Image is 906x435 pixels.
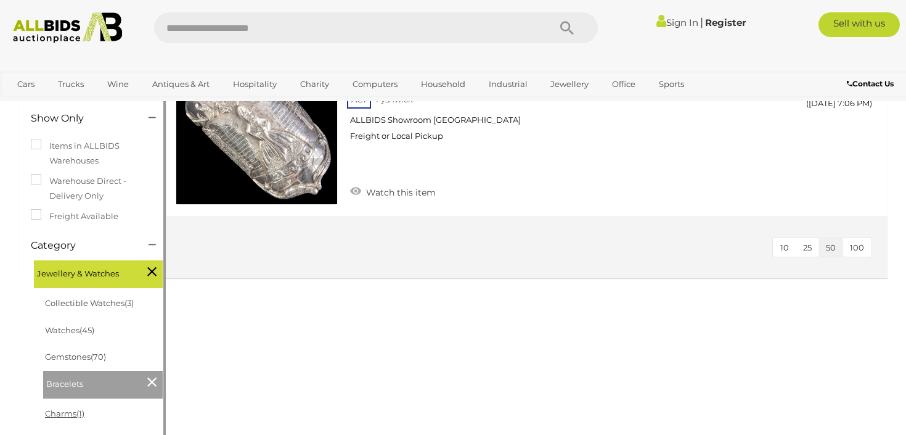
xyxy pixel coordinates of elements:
[76,408,84,418] span: (1)
[292,74,337,94] a: Charity
[818,12,900,37] a: Sell with us
[45,352,106,362] a: Gemstones(70)
[700,15,703,29] span: |
[50,74,92,94] a: Trucks
[45,325,94,335] a: Watches(45)
[144,74,218,94] a: Antiques & Art
[542,74,597,94] a: Jewellery
[31,113,130,124] h4: Show Only
[80,325,94,335] span: (45)
[656,17,698,28] a: Sign In
[124,298,134,308] span: (3)
[604,74,643,94] a: Office
[9,74,43,94] a: Cars
[225,74,285,94] a: Hospitality
[46,374,139,391] span: Bracelets
[363,187,436,198] span: Watch this item
[796,238,819,257] button: 25
[826,242,836,252] span: 50
[847,77,897,91] a: Contact Us
[773,238,796,257] button: 10
[347,182,439,201] a: Watch this item
[37,263,129,281] span: Jewellery & Watches
[705,17,746,28] a: Register
[356,43,759,151] a: Vintage Sterling Silver Bracelet with Engraved Scene, Weight 205gm 54879-5 ACT Fyshwick ALLBIDS S...
[91,352,106,362] span: (70)
[777,43,875,115] a: $305 NinaB 4d left ([DATE] 7:06 PM)
[345,74,406,94] a: Computers
[818,238,843,257] button: 50
[31,139,153,168] label: Items in ALLBIDS Warehouses
[803,242,812,252] span: 25
[7,12,129,43] img: Allbids.com.au
[9,94,113,115] a: [GEOGRAPHIC_DATA]
[847,79,894,88] b: Contact Us
[31,240,130,251] h4: Category
[651,74,692,94] a: Sports
[536,12,598,43] button: Search
[481,74,536,94] a: Industrial
[31,209,118,223] label: Freight Available
[45,408,84,418] a: Charms(1)
[413,74,473,94] a: Household
[850,242,864,252] span: 100
[99,74,137,94] a: Wine
[843,238,871,257] button: 100
[45,298,134,308] a: Collectible Watches(3)
[31,174,153,203] label: Warehouse Direct - Delivery Only
[780,242,789,252] span: 10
